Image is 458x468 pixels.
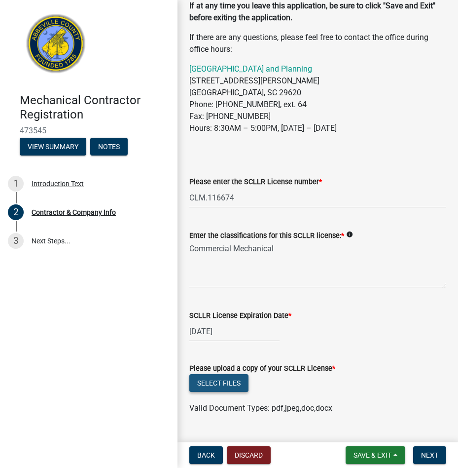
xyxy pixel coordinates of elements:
i: info [346,231,353,238]
div: Introduction Text [32,180,84,187]
label: Enter the classifications for this SCLLR license: [189,233,344,239]
div: Contractor & Company Info [32,209,116,216]
span: 473545 [20,126,158,135]
input: mm/dd/yyyy [189,321,280,342]
p: [STREET_ADDRESS][PERSON_NAME] [GEOGRAPHIC_DATA], SC 29620 Phone: [PHONE_NUMBER], ext. 64 Fax: [PH... [189,63,446,134]
span: Back [197,451,215,459]
p: If there are any questions, please feel free to contact the office during office hours: [189,32,446,55]
div: 1 [8,176,24,192]
button: Back [189,446,223,464]
span: Next [421,451,438,459]
wm-modal-confirm: Summary [20,143,86,151]
button: Next [413,446,446,464]
h4: Mechanical Contractor Registration [20,93,170,122]
button: Notes [90,138,128,156]
span: Valid Document Types: pdf,jpeg,doc,docx [189,403,332,413]
a: [GEOGRAPHIC_DATA] and Planning [189,64,312,74]
button: View Summary [20,138,86,156]
div: 3 [8,233,24,249]
button: Select files [189,374,248,392]
div: 2 [8,204,24,220]
img: Abbeville County, South Carolina [20,10,92,83]
label: Please enter the SCLLR License number [189,179,322,186]
strong: If at any time you leave this application, be sure to click "Save and Exit" before exiting the ap... [189,1,435,22]
wm-modal-confirm: Notes [90,143,128,151]
label: Please upload a copy of your SCLLR License [189,365,335,372]
span: Save & Exit [353,451,391,459]
label: SCLLR License Expiration Date [189,312,291,319]
button: Save & Exit [346,446,405,464]
button: Discard [227,446,271,464]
